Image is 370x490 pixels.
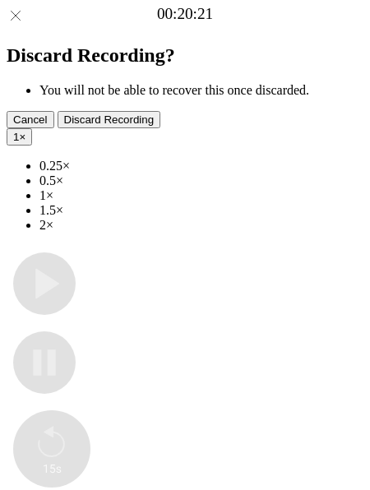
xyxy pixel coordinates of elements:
[7,111,54,128] button: Cancel
[7,44,363,67] h2: Discard Recording?
[157,5,213,23] a: 00:20:21
[39,218,363,233] li: 2×
[39,83,363,98] li: You will not be able to recover this once discarded.
[13,131,19,143] span: 1
[58,111,161,128] button: Discard Recording
[39,203,363,218] li: 1.5×
[39,188,363,203] li: 1×
[7,128,32,146] button: 1×
[39,159,363,173] li: 0.25×
[39,173,363,188] li: 0.5×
